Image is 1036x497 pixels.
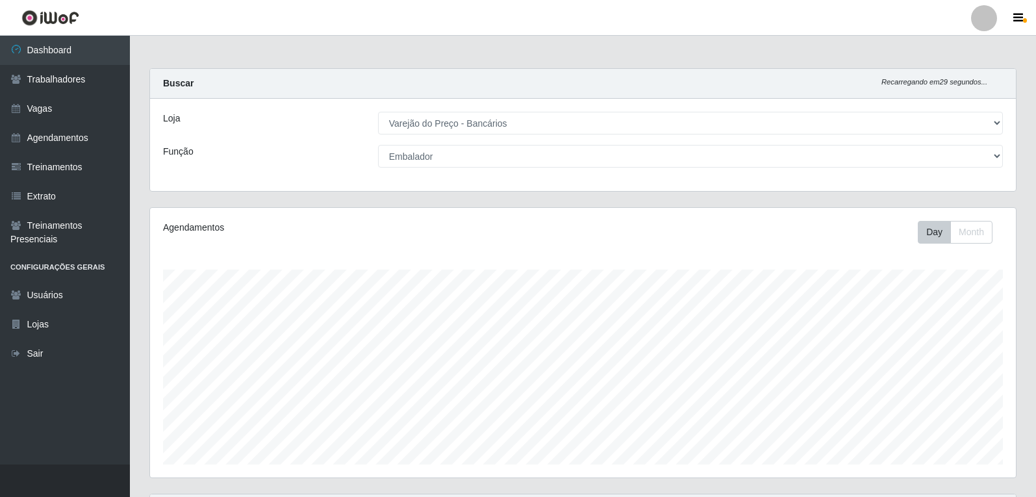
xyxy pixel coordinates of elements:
[163,221,501,235] div: Agendamentos
[950,221,992,244] button: Month
[918,221,951,244] button: Day
[881,78,987,86] i: Recarregando em 29 segundos...
[21,10,79,26] img: CoreUI Logo
[918,221,992,244] div: First group
[163,112,180,125] label: Loja
[163,78,194,88] strong: Buscar
[163,145,194,159] label: Função
[918,221,1003,244] div: Toolbar with button groups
